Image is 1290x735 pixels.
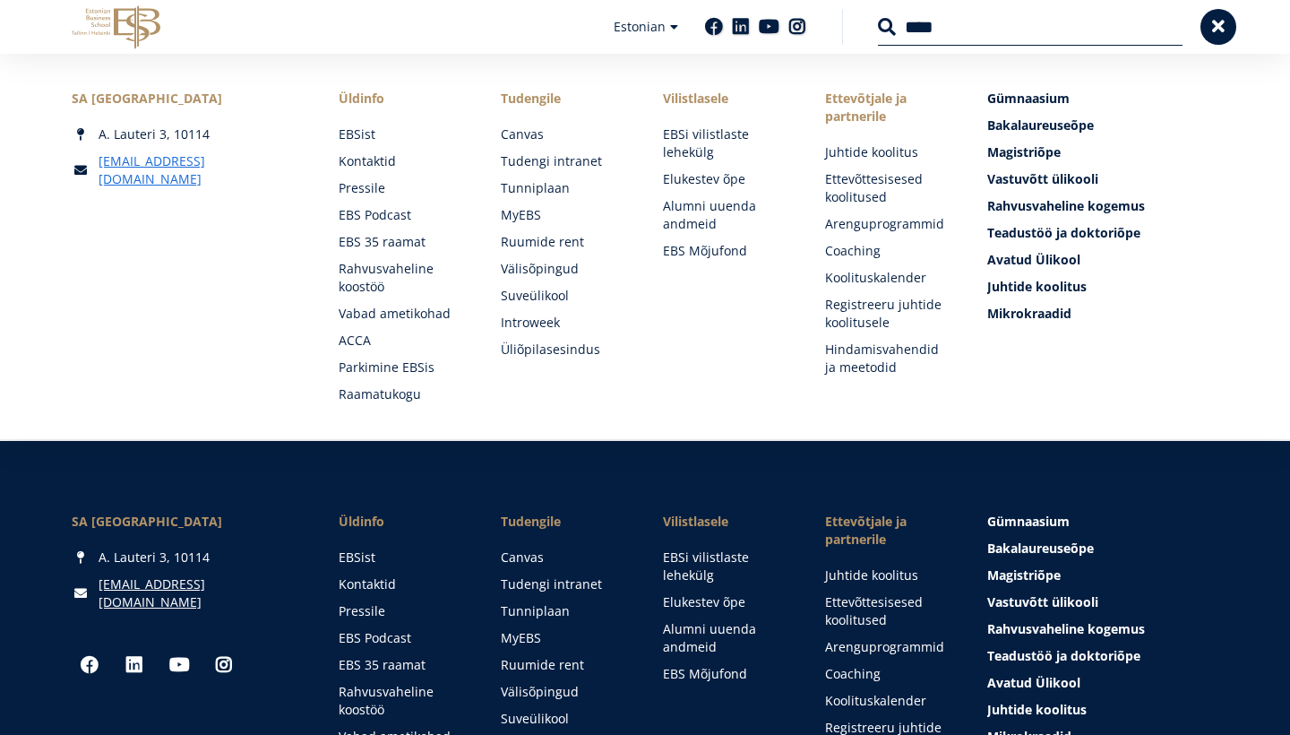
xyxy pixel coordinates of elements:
[339,513,465,531] span: Üldinfo
[987,674,1080,691] span: Avatud Ülikool
[339,179,465,197] a: Pressile
[339,359,465,376] a: Parkimine EBSis
[987,278,1218,296] a: Juhtide koolitus
[501,152,627,170] a: Tudengi intranet
[825,143,951,161] a: Juhtide koolitus
[987,566,1061,584] span: Magistriõpe
[825,341,951,376] a: Hindamisvahendid ja meetodid
[987,251,1080,268] span: Avatud Ülikool
[99,575,303,611] a: [EMAIL_ADDRESS][DOMAIN_NAME]
[825,215,951,233] a: Arenguprogrammid
[987,224,1218,242] a: Teadustöö ja doktoriõpe
[987,513,1070,530] span: Gümnaasium
[987,251,1218,269] a: Avatud Ülikool
[825,692,951,710] a: Koolituskalender
[663,170,789,188] a: Elukestev õpe
[339,152,465,170] a: Kontaktid
[161,647,197,683] a: Youtube
[501,90,627,108] a: Tudengile
[501,602,627,620] a: Tunniplaan
[663,242,789,260] a: EBS Mõjufond
[663,620,789,656] a: Alumni uuenda andmeid
[987,305,1218,323] a: Mikrokraadid
[339,549,465,566] a: EBSist
[825,665,951,683] a: Coaching
[987,90,1218,108] a: Gümnaasium
[987,170,1218,188] a: Vastuvõtt ülikooli
[501,683,627,701] a: Välisõpingud
[339,575,465,593] a: Kontaktid
[705,18,723,36] a: Facebook
[788,18,806,36] a: Instagram
[825,566,951,584] a: Juhtide koolitus
[501,125,627,143] a: Canvas
[987,143,1061,160] span: Magistriõpe
[825,90,951,125] span: Ettevõtjale ja partnerile
[987,593,1218,611] a: Vastuvõtt ülikooli
[501,206,627,224] a: MyEBS
[206,647,242,683] a: Instagram
[987,674,1218,692] a: Avatud Ülikool
[825,513,951,549] span: Ettevõtjale ja partnerile
[339,305,465,323] a: Vabad ametikohad
[987,278,1087,295] span: Juhtide koolitus
[339,385,465,403] a: Raamatukogu
[663,90,789,108] span: Vilistlasele
[501,629,627,647] a: MyEBS
[987,620,1145,637] span: Rahvusvaheline kogemus
[987,224,1140,241] span: Teadustöö ja doktoriõpe
[663,549,789,584] a: EBSi vilistlaste lehekülg
[987,566,1218,584] a: Magistriõpe
[663,197,789,233] a: Alumni uuenda andmeid
[987,90,1070,107] span: Gümnaasium
[339,332,465,350] a: ACCA
[501,287,627,305] a: Suveülikool
[339,125,465,143] a: EBSist
[987,620,1218,638] a: Rahvusvaheline kogemus
[501,341,627,359] a: Üliõpilasesindus
[987,197,1218,215] a: Rahvusvaheline kogemus
[339,683,465,719] a: Rahvusvaheline koostöö
[987,701,1218,719] a: Juhtide koolitus
[987,197,1145,214] span: Rahvusvaheline kogemus
[501,260,627,278] a: Välisõpingud
[825,269,951,287] a: Koolituskalender
[987,513,1218,531] a: Gümnaasium
[987,647,1218,665] a: Teadustöö ja doktoriõpe
[759,18,779,36] a: Youtube
[987,540,1218,558] a: Bakalaureuseõpe
[663,513,789,531] span: Vilistlasele
[987,701,1087,718] span: Juhtide koolitus
[987,170,1098,187] span: Vastuvõtt ülikooli
[825,296,951,332] a: Registreeru juhtide koolitusele
[339,602,465,620] a: Pressile
[501,710,627,728] a: Suveülikool
[987,117,1094,134] span: Bakalaureuseõpe
[501,656,627,674] a: Ruumide rent
[501,513,627,531] a: Tudengile
[825,593,951,629] a: Ettevõttesisesed koolitused
[339,233,465,251] a: EBS 35 raamat
[501,314,627,332] a: Introweek
[99,152,303,188] a: [EMAIL_ADDRESS][DOMAIN_NAME]
[663,665,789,683] a: EBS Mõjufond
[987,647,1140,664] span: Teadustöö ja doktoriõpe
[987,305,1071,322] span: Mikrokraadid
[987,540,1094,557] span: Bakalaureuseõpe
[663,125,789,161] a: EBSi vilistlaste lehekülg
[72,549,303,566] div: A. Lauteri 3, 10114
[339,629,465,647] a: EBS Podcast
[339,206,465,224] a: EBS Podcast
[825,170,951,206] a: Ettevõttesisesed koolitused
[501,549,627,566] a: Canvas
[339,260,465,296] a: Rahvusvaheline koostöö
[339,656,465,674] a: EBS 35 raamat
[72,647,107,683] a: Facebook
[72,90,303,108] div: SA [GEOGRAPHIC_DATA]
[825,242,951,260] a: Coaching
[501,575,627,593] a: Tudengi intranet
[987,143,1218,161] a: Magistriõpe
[987,593,1098,610] span: Vastuvõtt ülikooli
[501,233,627,251] a: Ruumide rent
[116,647,152,683] a: Linkedin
